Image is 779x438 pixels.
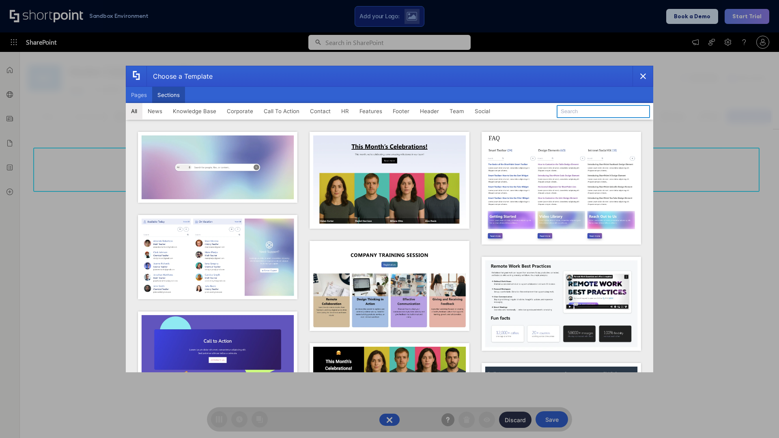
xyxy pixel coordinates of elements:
[126,103,142,119] button: All
[152,87,185,103] button: Sections
[126,66,653,372] div: template selector
[142,103,168,119] button: News
[387,103,415,119] button: Footer
[469,103,495,119] button: Social
[336,103,354,119] button: HR
[222,103,258,119] button: Corporate
[444,103,469,119] button: Team
[557,105,650,118] input: Search
[738,399,779,438] iframe: Chat Widget
[415,103,444,119] button: Header
[258,103,305,119] button: Call To Action
[354,103,387,119] button: Features
[168,103,222,119] button: Knowledge Base
[126,87,152,103] button: Pages
[305,103,336,119] button: Contact
[146,66,213,86] div: Choose a Template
